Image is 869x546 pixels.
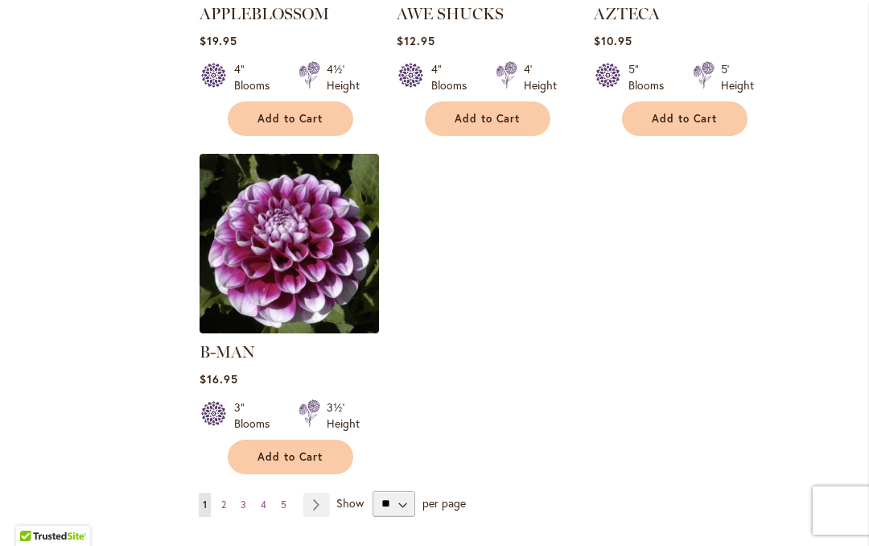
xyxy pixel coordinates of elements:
span: 1 [203,498,207,511]
span: Add to Cart [257,112,323,126]
a: AZTECA [594,4,660,23]
a: B-MAN [200,342,255,362]
a: 3 [237,493,250,517]
div: 4" Blooms [431,61,476,93]
span: 4 [261,498,266,511]
a: AWE SHUCKS [397,4,504,23]
img: B-MAN [200,154,379,333]
span: 3 [241,498,246,511]
a: 4 [257,493,270,517]
span: 2 [221,498,226,511]
span: Add to Cart [652,112,718,126]
span: $19.95 [200,33,237,48]
span: $10.95 [594,33,632,48]
button: Add to Cart [425,101,550,136]
button: Add to Cart [622,101,748,136]
button: Add to Cart [228,440,353,474]
a: B-MAN [200,321,379,337]
span: $12.95 [397,33,435,48]
div: 4" Blooms [234,61,279,93]
button: Add to Cart [228,101,353,136]
a: APPLEBLOSSOM [200,4,329,23]
div: 3" Blooms [234,399,279,432]
a: 2 [217,493,230,517]
span: Show [336,494,364,510]
span: 5 [281,498,286,511]
div: 4½' Height [327,61,360,93]
span: Add to Cart [257,450,323,464]
div: 4' Height [524,61,557,93]
span: per page [422,494,466,510]
iframe: Launch Accessibility Center [12,489,57,534]
div: 3½' Height [327,399,360,432]
div: 5" Blooms [628,61,673,93]
a: 5 [277,493,290,517]
span: $16.95 [200,371,238,387]
span: Add to Cart [455,112,521,126]
div: 5' Height [721,61,754,93]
